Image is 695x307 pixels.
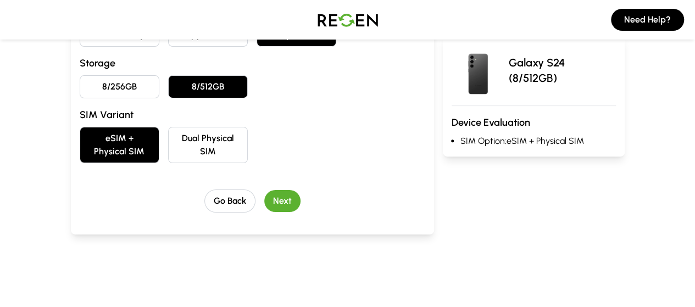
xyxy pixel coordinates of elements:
[309,4,386,35] img: Logo
[80,107,425,122] h3: SIM Variant
[80,55,425,71] h3: Storage
[452,44,504,97] img: Galaxy S24
[611,9,684,31] button: Need Help?
[168,127,248,163] button: Dual Physical SIM
[264,190,301,212] button: Next
[168,75,248,98] button: 8/512GB
[204,189,255,213] button: Go Back
[460,135,616,148] li: SIM Option: eSIM + Physical SIM
[452,115,616,130] h3: Device Evaluation
[80,127,159,163] button: eSIM + Physical SIM
[509,55,616,86] p: Galaxy S24 (8/512GB)
[80,75,159,98] button: 8/256GB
